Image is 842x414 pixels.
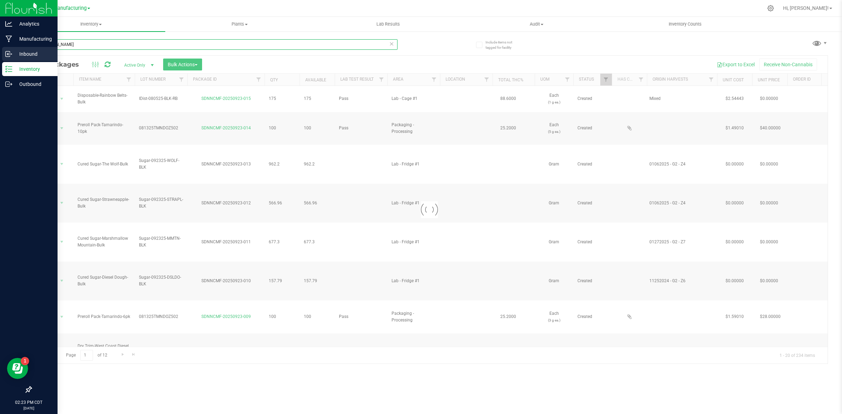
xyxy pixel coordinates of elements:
[5,66,12,73] inline-svg: Inventory
[659,21,711,27] span: Inventory Counts
[3,399,54,406] p: 02:23 PM CDT
[486,40,521,50] span: Include items not tagged for facility
[766,5,775,12] div: Manage settings
[3,406,54,411] p: [DATE]
[5,81,12,88] inline-svg: Outbound
[389,39,394,48] span: Clear
[5,20,12,27] inline-svg: Analytics
[7,358,28,379] iframe: Resource center
[12,80,54,88] p: Outbound
[17,17,165,32] a: Inventory
[12,20,54,28] p: Analytics
[165,17,314,32] a: Plants
[21,357,29,365] iframe: Resource center unread badge
[31,39,397,50] input: Search Package ID, Item Name, SKU, Lot or Part Number...
[367,21,409,27] span: Lab Results
[783,5,829,11] span: Hi, [PERSON_NAME]!
[462,17,611,32] a: Audit
[463,21,610,27] span: Audit
[17,21,165,27] span: Inventory
[53,5,87,11] span: Manufacturing
[12,65,54,73] p: Inventory
[611,17,759,32] a: Inventory Counts
[166,21,313,27] span: Plants
[12,35,54,43] p: Manufacturing
[5,50,12,57] inline-svg: Inbound
[12,50,54,58] p: Inbound
[314,17,462,32] a: Lab Results
[5,35,12,42] inline-svg: Manufacturing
